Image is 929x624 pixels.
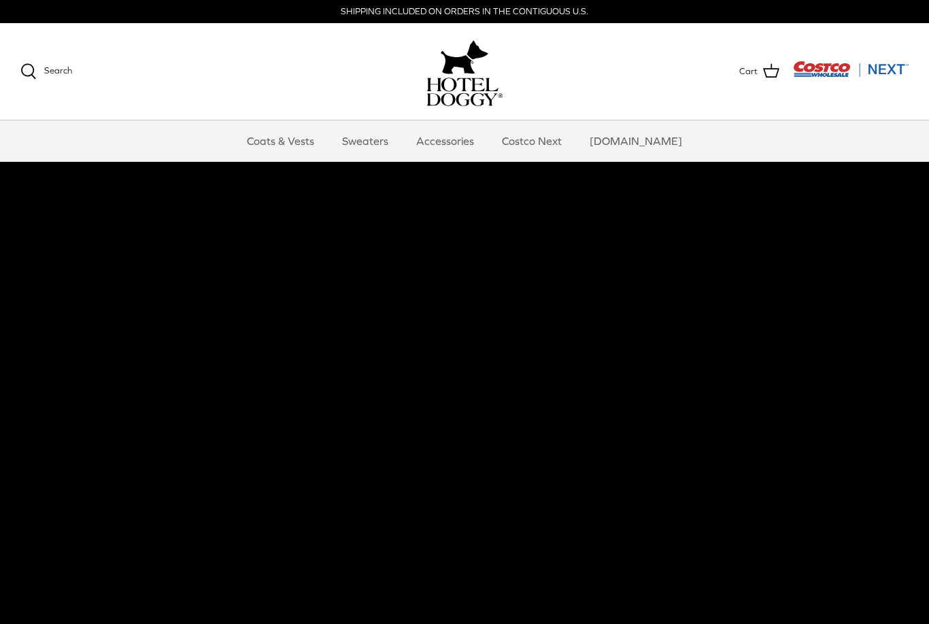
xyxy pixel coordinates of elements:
a: Sweaters [330,120,401,161]
a: Costco Next [490,120,574,161]
a: [DOMAIN_NAME] [577,120,694,161]
img: hoteldoggy.com [441,37,488,78]
img: hoteldoggycom [426,78,503,106]
a: Visit Costco Next [793,69,909,80]
a: Coats & Vests [235,120,326,161]
span: Search [44,65,72,76]
a: Search [20,63,72,80]
a: Accessories [404,120,486,161]
a: hoteldoggy.com hoteldoggycom [426,37,503,106]
a: Cart [739,63,779,80]
img: Costco Next [793,61,909,78]
span: Cart [739,65,758,79]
